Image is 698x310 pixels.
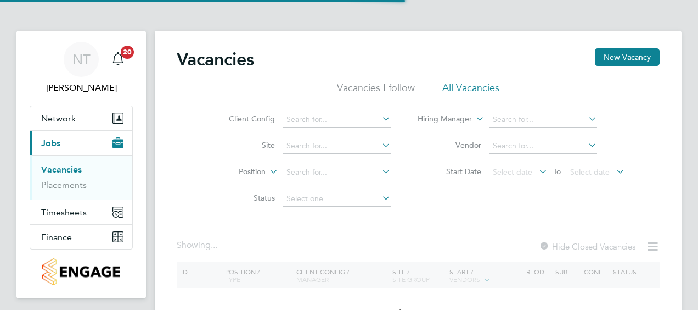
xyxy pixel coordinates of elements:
label: Hiring Manager [409,114,472,125]
span: Select date [493,167,532,177]
input: Search for... [489,112,597,128]
a: Vacancies [41,164,82,175]
li: Vacancies I follow [337,81,415,101]
button: Jobs [30,131,132,155]
button: New Vacancy [595,48,660,66]
span: Finance [41,232,72,242]
label: Client Config [212,114,275,124]
input: Search for... [283,112,391,128]
label: Status [212,193,275,203]
span: To [550,164,564,179]
nav: Main navigation [16,31,146,298]
span: NT [72,52,91,67]
a: 20 [107,42,129,77]
span: ... [211,240,217,251]
img: countryside-properties-logo-retina.png [42,258,120,285]
span: Network [41,113,76,124]
input: Select one [283,191,391,207]
input: Search for... [489,139,597,154]
label: Position [202,167,266,178]
input: Search for... [283,165,391,180]
span: Timesheets [41,207,87,218]
span: 20 [121,46,134,59]
a: Go to home page [30,258,133,285]
label: Site [212,140,275,150]
span: Select date [570,167,610,177]
label: Hide Closed Vacancies [539,241,635,252]
span: Jobs [41,138,60,148]
input: Search for... [283,139,391,154]
button: Finance [30,225,132,249]
div: Showing [177,240,219,251]
a: NT[PERSON_NAME] [30,42,133,95]
h2: Vacancies [177,48,254,70]
button: Network [30,106,132,130]
label: Start Date [418,167,481,176]
label: Vendor [418,140,481,150]
button: Timesheets [30,200,132,224]
a: Placements [41,180,87,190]
li: All Vacancies [442,81,499,101]
span: Nick Theaker [30,81,133,95]
div: Jobs [30,155,132,200]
